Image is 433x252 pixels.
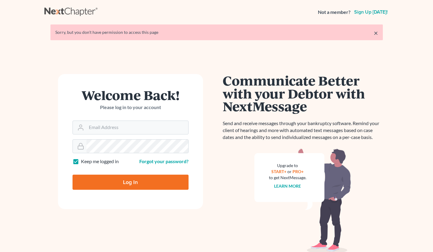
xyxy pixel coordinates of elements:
label: Keep me logged in [81,158,119,165]
input: Email Address [86,121,188,134]
input: Log In [73,175,189,190]
p: Send and receive messages through your bankruptcy software. Remind your client of hearings and mo... [223,120,383,141]
a: START+ [271,169,286,174]
span: or [287,169,292,174]
a: × [374,29,378,37]
div: Sorry, but you don't have permission to access this page [55,29,378,35]
a: PRO+ [292,169,304,174]
strong: Not a member? [318,9,351,16]
div: to get NextMessage. [269,175,306,181]
div: Upgrade to [269,163,306,169]
p: Please log in to your account [73,104,189,111]
h1: Communicate Better with your Debtor with NextMessage [223,74,383,113]
a: Sign up [DATE]! [353,10,389,15]
h1: Welcome Back! [73,89,189,102]
a: Forgot your password? [139,158,189,164]
a: Learn more [274,183,301,189]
